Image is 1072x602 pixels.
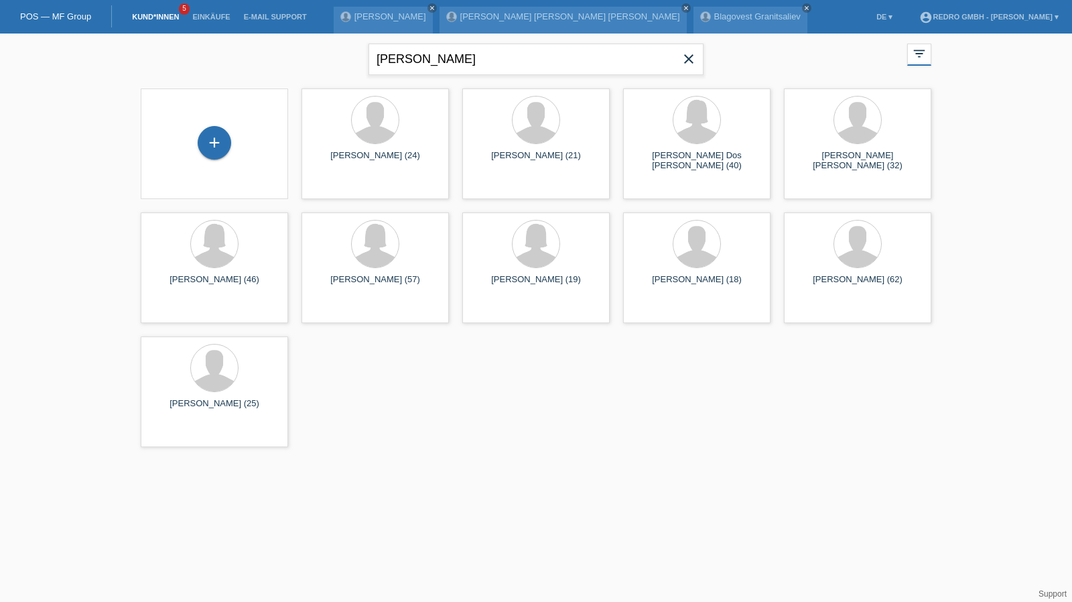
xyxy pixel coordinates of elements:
div: Kund*in hinzufügen [198,131,230,154]
i: account_circle [919,11,933,24]
a: account_circleRedro GmbH - [PERSON_NAME] ▾ [913,13,1065,21]
a: close [681,3,691,13]
a: close [802,3,811,13]
i: filter_list [912,46,927,61]
div: [PERSON_NAME] (57) [312,274,438,296]
input: Suche... [368,44,703,75]
a: [PERSON_NAME] [PERSON_NAME] [PERSON_NAME] [460,11,680,21]
a: Kund*innen [125,13,186,21]
a: Blagovest Granitsaliev [714,11,801,21]
a: E-Mail Support [237,13,314,21]
a: close [427,3,437,13]
div: [PERSON_NAME] Dos [PERSON_NAME] (40) [634,150,760,172]
a: Einkäufe [186,13,237,21]
a: POS — MF Group [20,11,91,21]
span: 5 [179,3,190,15]
a: Support [1038,589,1067,599]
div: [PERSON_NAME] (21) [473,150,599,172]
div: [PERSON_NAME] (24) [312,150,438,172]
div: [PERSON_NAME] (46) [151,274,277,296]
i: close [803,5,810,11]
i: close [681,51,697,67]
div: [PERSON_NAME] [PERSON_NAME] (32) [795,150,921,172]
i: close [429,5,435,11]
div: [PERSON_NAME] (62) [795,274,921,296]
div: [PERSON_NAME] (18) [634,274,760,296]
a: DE ▾ [870,13,899,21]
div: [PERSON_NAME] (25) [151,398,277,420]
i: close [683,5,689,11]
a: [PERSON_NAME] [354,11,426,21]
div: [PERSON_NAME] (19) [473,274,599,296]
